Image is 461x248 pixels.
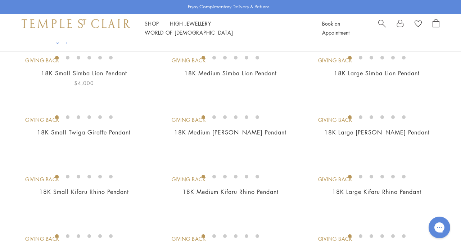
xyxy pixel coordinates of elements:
[318,57,353,65] div: Giving Back
[318,235,353,243] div: Giving Back
[25,235,60,243] div: Giving Back
[145,29,233,36] a: World of [DEMOGRAPHIC_DATA]World of [DEMOGRAPHIC_DATA]
[172,176,206,183] div: Giving Back
[145,20,159,27] a: ShopShop
[425,214,454,241] iframe: Gorgias live chat messenger
[145,19,306,37] nav: Main navigation
[41,69,127,77] a: 18K Small Simba Lion Pendant
[378,19,386,37] a: Search
[322,20,349,36] a: Book an Appointment
[25,116,60,124] div: Giving Back
[74,79,94,87] span: $4,000
[174,128,286,136] a: 18K Medium [PERSON_NAME] Pendant
[324,128,430,136] a: 18K Large [PERSON_NAME] Pendant
[22,19,130,28] img: Temple St. Clair
[184,69,277,77] a: 18K Medium Simba Lion Pendant
[318,176,353,183] div: Giving Back
[39,188,129,196] a: 18K Small Kifaru Rhino Pendant
[318,116,353,124] div: Giving Back
[182,188,279,196] a: 18K Medium Kifaru Rhino Pendant
[25,176,60,183] div: Giving Back
[172,235,206,243] div: Giving Back
[170,20,211,27] a: High JewelleryHigh Jewellery
[37,128,131,136] a: 18K Small Twiga Giraffe Pendant
[25,57,60,65] div: Giving Back
[172,116,206,124] div: Giving Back
[332,188,421,196] a: 18K Large Kifaru Rhino Pendant
[334,69,420,77] a: 18K Large Simba Lion Pendant
[433,19,439,37] a: Open Shopping Bag
[188,3,270,10] p: Enjoy Complimentary Delivery & Returns
[172,57,206,65] div: Giving Back
[415,19,422,30] a: View Wishlist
